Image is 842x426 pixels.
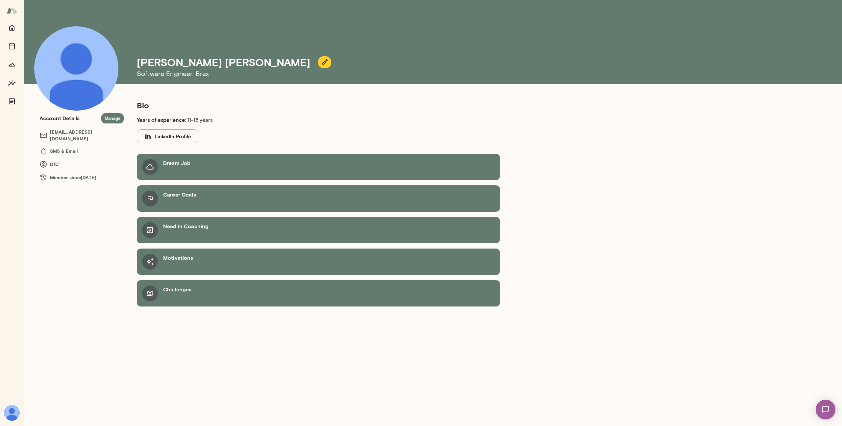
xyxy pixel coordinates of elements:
h6: Dream Job [163,159,190,167]
img: Avallon Azevedo [4,405,20,421]
h6: Software Engineer , Brex [137,68,532,79]
h6: Need in Coaching [163,222,209,230]
img: Mento [7,4,17,17]
button: Sessions [5,40,18,53]
img: Avallon Azevedo [34,26,118,111]
h6: Motivations [163,254,193,262]
button: Documents [5,95,18,108]
h6: DTC [39,160,124,168]
h6: Account Details [39,114,80,122]
h6: [EMAIL_ADDRESS][DOMAIN_NAME] [39,129,124,142]
button: Insights [5,76,18,90]
h5: Bio [137,100,358,111]
h6: Career Goals [163,191,196,199]
p: 11-15 years [137,116,358,124]
h4: [PERSON_NAME] [PERSON_NAME] [137,56,310,68]
h6: SMS & Email [39,147,124,155]
button: LinkedIn Profile [137,129,198,143]
button: Growth Plan [5,58,18,71]
h6: Member since [DATE] [39,173,124,181]
button: Manage [101,113,124,123]
button: Home [5,21,18,34]
h6: Challenges [163,285,192,293]
b: Years of experience: [137,117,186,123]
